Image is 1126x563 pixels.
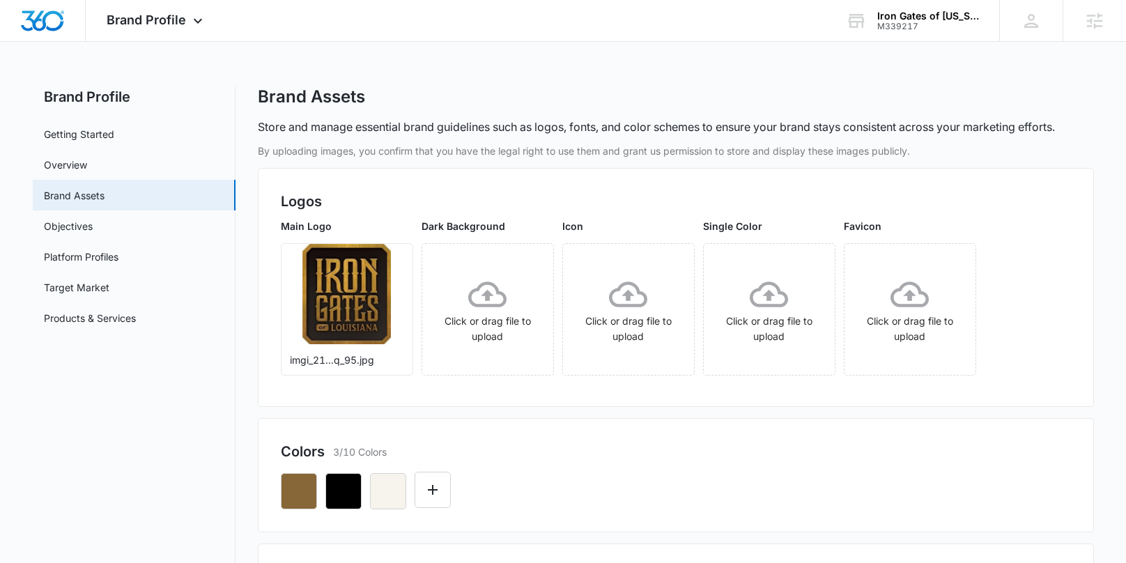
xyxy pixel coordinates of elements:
[704,244,835,375] span: Click or drag file to upload
[370,473,406,509] button: Remove
[281,473,317,509] button: Remove
[281,441,325,462] h2: Colors
[44,157,87,172] a: Overview
[44,188,105,203] a: Brand Assets
[290,353,404,367] p: imgi_21...q_95.jpg
[281,219,413,233] p: Main Logo
[325,473,362,509] button: Remove
[333,445,387,459] p: 3/10 Colors
[44,249,118,264] a: Platform Profiles
[258,144,1094,158] p: By uploading images, you confirm that you have the legal right to use them and grant us permissio...
[107,13,186,27] span: Brand Profile
[302,244,392,344] img: User uploaded logo
[258,118,1055,135] p: Store and manage essential brand guidelines such as logos, fonts, and color schemes to ensure you...
[422,244,553,375] span: Click or drag file to upload
[844,219,976,233] p: Favicon
[258,86,365,107] h1: Brand Assets
[415,472,451,508] button: Edit Color
[563,275,694,344] div: Click or drag file to upload
[704,275,835,344] div: Click or drag file to upload
[877,22,979,31] div: account id
[844,244,975,375] span: Click or drag file to upload
[703,219,835,233] p: Single Color
[44,280,109,295] a: Target Market
[563,244,694,375] span: Click or drag file to upload
[44,127,114,141] a: Getting Started
[44,219,93,233] a: Objectives
[281,191,1071,212] h2: Logos
[422,219,554,233] p: Dark Background
[422,275,553,344] div: Click or drag file to upload
[562,219,695,233] p: Icon
[33,86,236,107] h2: Brand Profile
[877,10,979,22] div: account name
[844,275,975,344] div: Click or drag file to upload
[44,311,136,325] a: Products & Services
